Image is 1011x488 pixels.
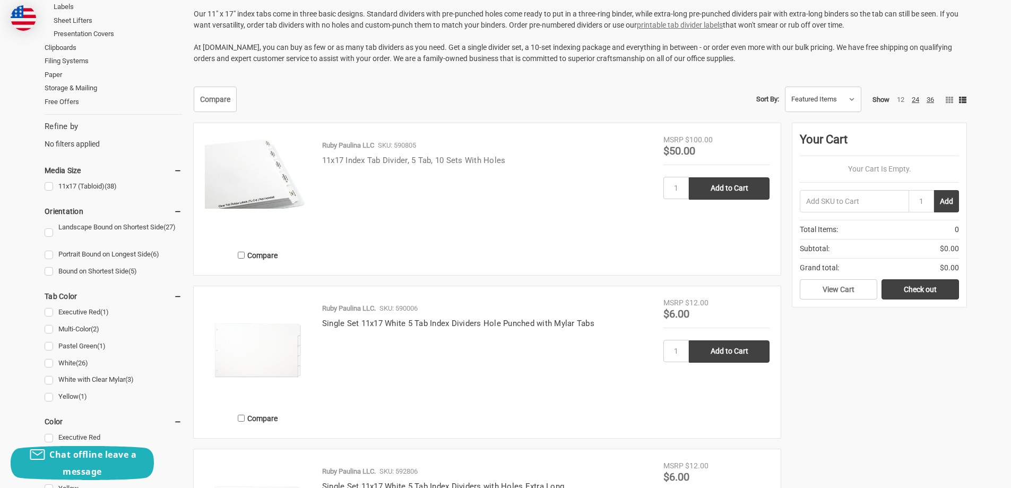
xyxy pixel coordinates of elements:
button: Chat offline leave a message [11,446,154,480]
a: Executive Red [45,431,182,445]
p: At [DOMAIN_NAME], you can buy as few or as many tab dividers as you need. Get a single divider se... [194,42,966,64]
a: printable tab divider labels [637,21,723,29]
p: SKU: 592806 [379,466,418,477]
p: Ruby Paulina LLC [322,140,374,151]
a: Filing Systems [45,54,182,68]
p: SKU: 590006 [379,303,418,314]
a: Landscape Bound on Shortest Side [45,220,182,245]
span: (2) [91,325,99,333]
a: 12 [897,96,904,104]
span: $0.00 [940,243,959,254]
div: MSRP [663,460,684,472]
span: $12.00 [685,298,708,307]
span: (27) [163,223,176,231]
p: Your Cart Is Empty. [800,164,959,175]
a: Paper [45,68,182,82]
a: Portrait Bound on Longest Side [45,247,182,262]
span: (3) [125,375,134,383]
a: 11x17 (Tabloid) [45,179,182,194]
label: Sort By: [756,91,779,107]
img: 11x17 Index Tab Divider, 5 Tab, 10 Sets With Holes [205,134,311,208]
span: (38) [105,182,117,190]
p: Ruby Paulina LLC. [322,303,376,314]
h5: Refine by [45,121,182,133]
span: $0.00 [940,262,959,273]
a: Check out [882,279,959,299]
a: Free Offers [45,95,182,109]
a: 24 [912,96,919,104]
label: Compare [205,246,311,264]
p: SKU: 590805 [378,140,416,151]
a: Executive Red [45,305,182,320]
span: (1) [97,342,106,350]
a: Single Set 11x17 White 5 Tab Index Dividers Hole Punched with Mylar Tabs [322,319,594,328]
p: Our 11" x 17" index tabs come in three basic designs. Standard dividers with pre-punched holes co... [194,8,966,31]
img: Single Set 11x17 White 5 Tab Index Dividers Hole Punched with Mylar Tabs [205,297,311,404]
h5: Color [45,415,182,428]
span: $6.00 [663,307,689,320]
h5: Media Size [45,164,182,177]
span: $6.00 [663,470,689,483]
a: White [45,356,182,371]
button: Add [934,190,959,212]
div: MSRP [663,297,684,309]
span: (5) [128,267,137,275]
a: Pastel Green [45,339,182,354]
input: Add SKU to Cart [800,190,909,212]
span: 0 [955,224,959,235]
span: Show [872,96,889,104]
span: $50.00 [663,144,695,157]
a: Multi-Color [45,322,182,337]
iframe: Google Customer Reviews [923,459,1011,488]
span: $12.00 [685,461,708,470]
span: Total Items: [800,224,838,235]
span: $100.00 [685,135,713,144]
a: Clipboards [45,41,182,55]
a: Compare [194,87,237,112]
input: Compare [238,415,245,422]
span: Subtotal: [800,243,829,254]
a: 11x17 Index Tab Divider, 5 Tab, 10 Sets With Holes [322,156,506,165]
a: 36 [927,96,934,104]
h5: Orientation [45,205,182,218]
h5: Tab Color [45,290,182,303]
a: Sheet Lifters [54,14,182,28]
label: Compare [205,409,311,427]
div: MSRP [663,134,684,145]
span: (26) [76,359,88,367]
div: No filters applied [45,121,182,149]
a: 11x17 Index Tab Divider, 5 Tab, 10 Sets With Holes [205,134,311,241]
span: (1) [79,392,87,400]
input: Add to Cart [689,177,770,200]
a: View Cart [800,279,877,299]
span: Chat offline leave a message [49,449,136,477]
div: Your Cart [800,131,959,156]
img: duty and tax information for United States [11,5,36,31]
p: Ruby Paulina LLC. [322,466,376,477]
span: Grand total: [800,262,839,273]
input: Compare [238,252,245,259]
a: Storage & Mailing [45,81,182,95]
a: Presentation Covers [54,27,182,41]
span: (6) [151,250,159,258]
a: Bound on Shortest Side [45,264,182,279]
span: (1) [100,308,109,316]
a: Yellow [45,390,182,404]
a: White with Clear Mylar [45,373,182,387]
input: Add to Cart [689,340,770,363]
